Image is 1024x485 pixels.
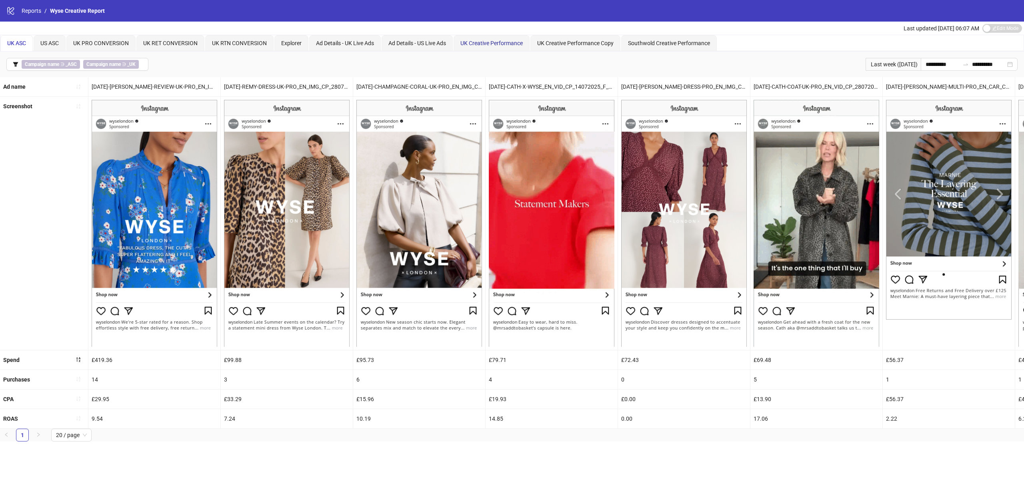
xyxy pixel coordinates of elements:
b: ROAS [3,415,18,422]
div: £0.00 [618,390,750,409]
span: US ASC [40,40,59,46]
li: Next Page [32,429,45,441]
div: £95.73 [353,350,485,370]
div: £56.37 [883,390,1015,409]
a: 1 [16,429,28,441]
div: £79.71 [486,350,618,370]
button: Campaign name ∋ _ASCCampaign name ∋ _UK [6,58,148,71]
div: £15.96 [353,390,485,409]
span: ∋ [22,60,80,69]
b: Spend [3,357,20,363]
img: Screenshot 120229972548530055 [621,100,747,346]
span: sort-descending [76,357,81,362]
div: £19.93 [486,390,618,409]
span: Wyse Creative Report [50,8,105,14]
div: 1 [883,370,1015,389]
img: Screenshot 120229138652200055 [356,100,482,346]
div: 10.19 [353,409,485,428]
b: CPA [3,396,14,402]
span: 20 / page [56,429,87,441]
div: £72.43 [618,350,750,370]
div: £33.29 [221,390,353,409]
span: sort-ascending [76,415,81,421]
div: £29.95 [88,390,220,409]
div: 14.85 [486,409,618,428]
img: Screenshot 120227631583960055 [489,100,614,346]
span: UK PRO CONVERSION [73,40,129,46]
div: 14 [88,370,220,389]
span: right [36,432,41,437]
img: Screenshot 120229972597220055 [886,100,1012,320]
b: Campaign name [25,62,59,67]
div: 9.54 [88,409,220,428]
div: Page Size [51,429,92,441]
span: UK Creative Performance [460,40,523,46]
div: £419.36 [88,350,220,370]
img: Screenshot 120229138630260055 [224,100,350,346]
div: [DATE]-[PERSON_NAME]-REVIEW-UK-PRO_EN_IMG_CP_28072025_F_CC_SC9_None_NEWSEASON [88,77,220,96]
span: Last updated [DATE] 06:07 AM [904,25,979,32]
b: Ad name [3,83,26,90]
span: Ad Details - US Live Ads [388,40,446,46]
span: sort-ascending [76,376,81,382]
div: [DATE]-REMY-DRESS-UK-PRO_EN_IMG_CP_28072025_F_CC_SC1_None_NEWSEASON [221,77,353,96]
span: UK ASC [7,40,26,46]
div: 6 [353,370,485,389]
div: [DATE]-CATH-COAT-UK-PRO_EN_VID_CP_28072025_F_CC_SC13_None_NEWSEASON [750,77,882,96]
div: £99.88 [221,350,353,370]
div: 5 [750,370,882,389]
li: 1 [16,429,29,441]
span: Southwold Creative Performance [628,40,710,46]
button: right [32,429,45,441]
span: sort-ascending [76,396,81,402]
span: swap-right [962,61,969,68]
span: filter [13,62,18,67]
span: ∋ [83,60,139,69]
div: 0 [618,370,750,389]
div: [DATE]-[PERSON_NAME]-MULTI-PRO_EN_CAR_CP_12082025_F_CC_SC3_USP3_ECOM [883,77,1015,96]
div: 17.06 [750,409,882,428]
div: [DATE]-[PERSON_NAME]-DRESS-PRO_EN_IMG_CP_12082025_F_CC_SC17_USP3_ECOM [618,77,750,96]
div: £69.48 [750,350,882,370]
b: Campaign name [86,62,121,67]
b: _ASC [66,62,77,67]
span: sort-ascending [76,84,81,89]
div: 3 [221,370,353,389]
span: UK Creative Performance Copy [537,40,614,46]
span: UK RTN CONVERSION [212,40,267,46]
div: 7.24 [221,409,353,428]
span: Ad Details - UK Live Ads [316,40,374,46]
div: £56.37 [883,350,1015,370]
b: _UK [127,62,136,67]
div: £13.90 [750,390,882,409]
span: Explorer [281,40,302,46]
div: Last week ([DATE]) [866,58,921,71]
div: [DATE]-CATH-X-WYSE_EN_VID_CP_14072025_F_CC_SC1_None_NEWSEASON [486,77,618,96]
b: Purchases [3,376,30,383]
span: sort-ascending [76,103,81,109]
div: [DATE]-CHAMPAGNE-CORAL-UK-PRO_EN_IMG_CP_28072025_F_CC_SC1_None_NEWSEASON [353,77,485,96]
div: 0.00 [618,409,750,428]
img: Screenshot 120229138606330055 [92,100,217,346]
a: Reports [20,6,43,15]
span: to [962,61,969,68]
b: Screenshot [3,103,32,109]
div: 4 [486,370,618,389]
div: 2.22 [883,409,1015,428]
li: / [44,6,47,15]
span: UK RET CONVERSION [143,40,198,46]
img: Screenshot 120229138682750055 [754,100,879,346]
span: left [4,432,9,437]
